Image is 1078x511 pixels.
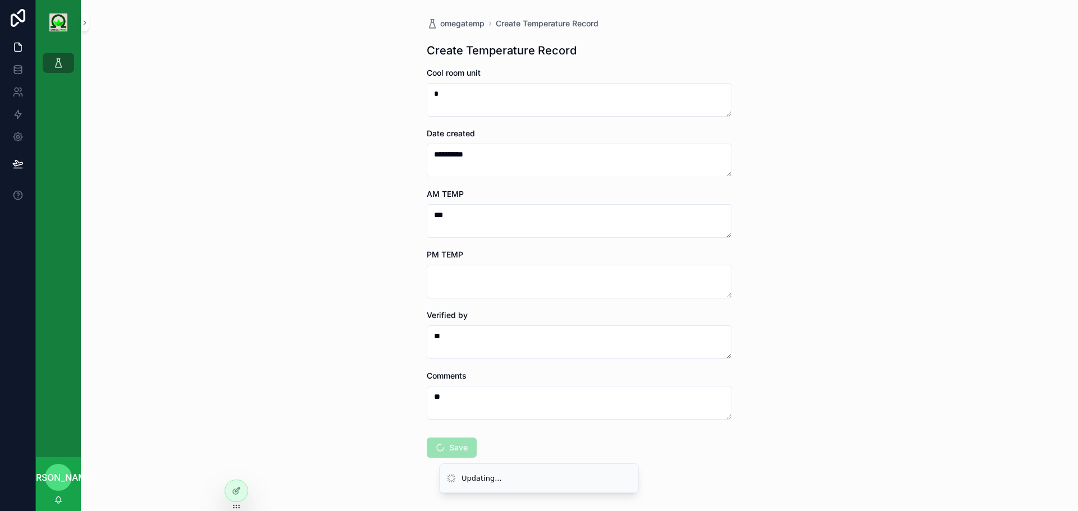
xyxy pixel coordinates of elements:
span: Date created [427,128,475,138]
span: Comments [427,371,467,380]
a: omegatemp [427,18,485,29]
span: Cool room unit [427,68,481,77]
span: AM TEMP [427,189,464,199]
div: Updating... [462,473,502,484]
a: Create Temperature Record [496,18,599,29]
span: [PERSON_NAME] [21,471,95,484]
h1: Create Temperature Record [427,43,577,58]
span: omegatemp [440,18,485,29]
div: scrollable content [36,45,81,88]
img: App logo [49,13,67,31]
span: Verified by [427,310,468,320]
span: PM TEMP [427,250,463,259]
